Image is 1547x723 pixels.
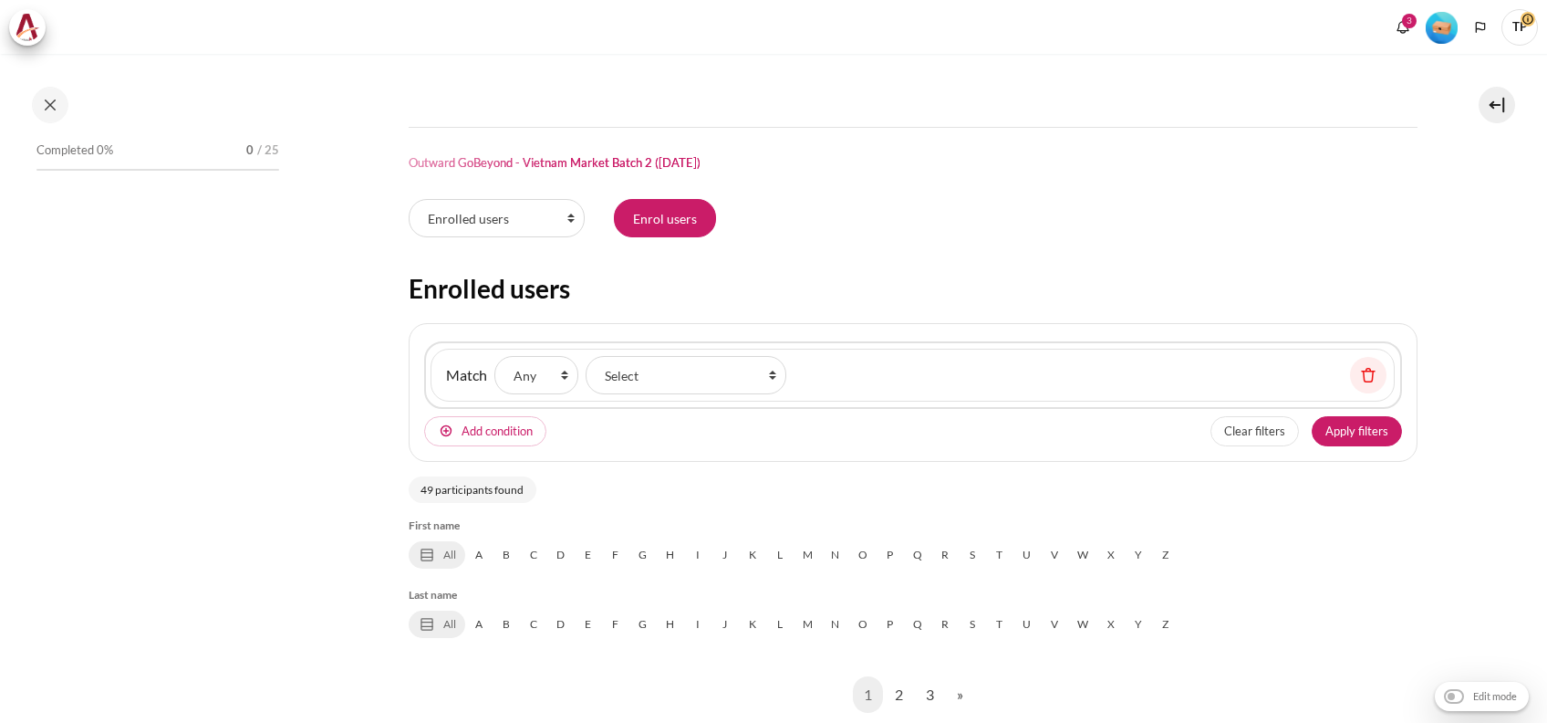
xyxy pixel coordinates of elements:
[766,611,794,638] a: L
[493,541,520,569] a: B
[1312,416,1402,447] button: Apply filters
[1068,541,1097,569] a: W
[465,611,493,638] a: A
[1152,541,1179,569] a: Z
[739,541,766,569] a: K
[959,611,986,638] a: S
[1041,611,1068,638] a: V
[257,141,279,160] span: / 25
[1152,611,1179,638] a: Z
[1097,541,1125,569] a: X
[1467,14,1494,41] button: Languages
[575,541,602,569] a: E
[409,541,465,569] a: All
[36,138,279,189] a: Completed 0% 0 / 25
[684,611,711,638] a: I
[931,541,959,569] a: R
[1426,10,1458,44] div: Level #1
[986,611,1013,638] a: T
[520,611,547,638] a: C
[711,541,739,569] a: J
[424,416,546,447] button: Add condition
[409,518,1417,534] h5: First name
[853,676,883,713] a: 1
[877,611,904,638] a: P
[739,611,766,638] a: K
[465,541,493,569] a: A
[711,611,739,638] a: J
[1350,357,1386,393] button: Remove filter row
[9,9,55,46] a: Architeck Architeck
[629,611,657,638] a: G
[493,611,520,638] a: B
[1426,12,1458,44] img: Level #1
[657,541,684,569] a: H
[602,611,629,638] a: F
[1402,14,1417,28] div: 3
[1097,611,1125,638] a: X
[614,199,716,237] input: Enrol users
[409,272,1417,305] h2: Enrolled users
[36,141,113,160] span: Completed 0%
[946,676,974,713] a: Next page
[15,14,40,41] img: Architeck
[1013,541,1041,569] a: U
[547,611,575,638] a: D
[849,611,877,638] a: O
[657,611,684,638] a: H
[986,541,1013,569] a: T
[602,541,629,569] a: F
[794,541,822,569] a: M
[575,611,602,638] a: E
[1041,541,1068,569] a: V
[904,541,931,569] a: Q
[1418,10,1465,44] a: Level #1
[877,541,904,569] a: P
[822,611,849,638] a: N
[446,364,487,386] label: Match
[1125,541,1152,569] a: Y
[1068,611,1097,638] a: W
[1501,9,1538,46] a: User menu
[849,541,877,569] a: O
[884,676,914,713] a: 2
[959,541,986,569] a: S
[462,423,533,441] span: Add condition
[794,611,822,638] a: M
[1501,9,1538,46] span: TP
[409,587,1417,603] h5: Last name
[904,611,931,638] a: Q
[409,155,701,171] h1: Outward GoBeyond - Vietnam Market Batch 2 ([DATE])
[1013,611,1041,638] a: U
[409,477,536,503] p: 49 participants found
[409,611,465,638] a: All
[520,541,547,569] a: C
[1389,14,1417,41] div: Show notification window with 3 new notifications
[684,541,711,569] a: I
[915,676,945,713] a: 3
[931,611,959,638] a: R
[822,541,849,569] a: N
[629,541,657,569] a: G
[547,541,575,569] a: D
[766,541,794,569] a: L
[957,684,963,706] span: »
[1210,416,1299,447] button: Clear filters
[246,141,254,160] span: 0
[1125,611,1152,638] a: Y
